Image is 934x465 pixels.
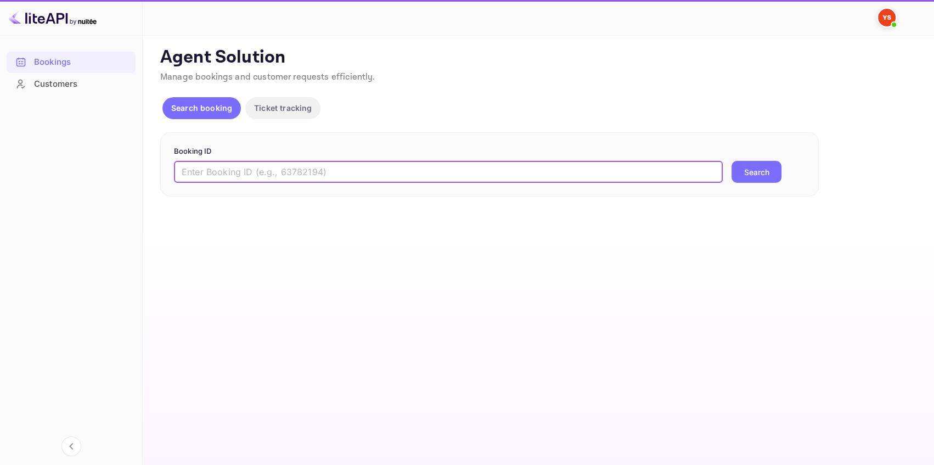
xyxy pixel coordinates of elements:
[34,78,130,91] div: Customers
[9,9,97,26] img: LiteAPI logo
[7,74,136,95] div: Customers
[878,9,896,26] img: Yandex Support
[160,71,375,83] span: Manage bookings and customer requests efficiently.
[732,161,781,183] button: Search
[254,102,312,114] p: Ticket tracking
[160,47,914,69] p: Agent Solution
[7,52,136,73] div: Bookings
[171,102,232,114] p: Search booking
[7,52,136,72] a: Bookings
[61,436,81,456] button: Collapse navigation
[174,146,805,157] p: Booking ID
[7,74,136,94] a: Customers
[174,161,723,183] input: Enter Booking ID (e.g., 63782194)
[34,56,130,69] div: Bookings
